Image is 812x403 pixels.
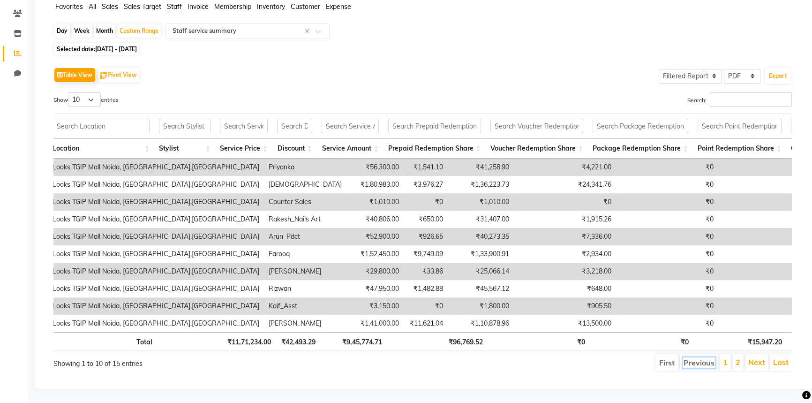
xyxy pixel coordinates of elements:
[272,138,317,159] th: Discount: activate to sort column ascending
[486,138,588,159] th: Voucher Redemption Share: activate to sort column ascending
[346,211,404,228] td: ₹40,806.00
[404,297,448,315] td: ₹0
[514,228,616,245] td: ₹7,336.00
[264,176,346,193] td: [DEMOGRAPHIC_DATA]
[264,263,346,280] td: [PERSON_NAME]
[68,92,101,107] select: Showentries
[346,263,404,280] td: ₹29,800.00
[388,119,481,133] input: Search Prepaid Redemption Share
[448,176,514,193] td: ₹1,36,223.73
[291,2,320,11] span: Customer
[264,297,346,315] td: Kaif_Asst
[616,176,718,193] td: ₹0
[693,138,786,159] th: Point Redemption Share: activate to sort column ascending
[616,297,718,315] td: ₹0
[490,119,583,133] input: Search Voucher Redemption Share
[514,211,616,228] td: ₹1,915.26
[264,159,346,176] td: Priyanka
[616,280,718,297] td: ₹0
[404,228,448,245] td: ₹926.65
[488,332,590,350] th: ₹0
[616,211,718,228] td: ₹0
[616,193,718,211] td: ₹0
[404,159,448,176] td: ₹1,541.10
[346,228,404,245] td: ₹52,900.00
[124,2,161,11] span: Sales Target
[588,138,693,159] th: Package Redemption Share: activate to sort column ascending
[448,297,514,315] td: ₹1,800.00
[387,332,488,350] th: ₹96,769.52
[383,138,486,159] th: Prepaid Redemption Share: activate to sort column ascending
[514,193,616,211] td: ₹0
[514,245,616,263] td: ₹2,934.00
[264,228,346,245] td: Arun_Pdct
[698,119,782,133] input: Search Point Redemption Share
[48,245,264,263] td: Looks TGIP Mall Noida, [GEOGRAPHIC_DATA],[GEOGRAPHIC_DATA]
[98,68,139,82] button: Pivot View
[404,315,448,332] td: ₹11,621.04
[514,315,616,332] td: ₹13,500.00
[276,332,320,350] th: ₹42,493.29
[616,159,718,176] td: ₹0
[48,159,264,176] td: Looks TGIP Mall Noida, [GEOGRAPHIC_DATA],[GEOGRAPHIC_DATA]
[346,159,404,176] td: ₹56,300.00
[264,245,346,263] td: Farooq
[616,315,718,332] td: ₹0
[48,280,264,297] td: Looks TGIP Mall Noida, [GEOGRAPHIC_DATA],[GEOGRAPHIC_DATA]
[102,2,118,11] span: Sales
[514,263,616,280] td: ₹3,218.00
[448,263,514,280] td: ₹25,066.14
[448,280,514,297] td: ₹45,567.12
[593,119,688,133] input: Search Package Redemption Share
[514,159,616,176] td: ₹4,221.00
[404,263,448,280] td: ₹33.86
[54,68,95,82] button: Table View
[54,43,139,55] span: Selected date:
[215,138,272,159] th: Service Price: activate to sort column ascending
[264,211,346,228] td: Rakesh_Nails Art
[322,119,379,133] input: Search Service Amount
[346,176,404,193] td: ₹1,80,983.00
[346,297,404,315] td: ₹3,150.00
[723,357,728,367] a: 1
[48,315,264,332] td: Looks TGIP Mall Noida, [GEOGRAPHIC_DATA],[GEOGRAPHIC_DATA]
[72,24,92,38] div: Week
[154,138,215,159] th: Stylist: activate to sort column ascending
[404,245,448,263] td: ₹9,749.09
[687,92,792,107] label: Search:
[616,245,718,263] td: ₹0
[404,211,448,228] td: ₹650.00
[277,119,312,133] input: Search Discount
[95,46,137,53] span: [DATE] - [DATE]
[514,280,616,297] td: ₹648.00
[48,228,264,245] td: Looks TGIP Mall Noida, [GEOGRAPHIC_DATA],[GEOGRAPHIC_DATA]
[53,119,150,133] input: Search Location
[448,315,514,332] td: ₹1,10,878.96
[448,245,514,263] td: ₹1,33,900.91
[693,332,786,350] th: ₹15,947.20
[346,280,404,297] td: ₹47,950.00
[448,228,514,245] td: ₹40,273.35
[48,332,157,350] th: Total
[167,2,182,11] span: Staff
[748,357,765,367] a: Next
[317,138,383,159] th: Service Amount: activate to sort column ascending
[220,119,268,133] input: Search Service Price
[448,211,514,228] td: ₹31,407.00
[214,2,251,11] span: Membership
[346,315,404,332] td: ₹1,41,000.00
[264,280,346,297] td: Rizwan
[48,263,264,280] td: Looks TGIP Mall Noida, [GEOGRAPHIC_DATA],[GEOGRAPHIC_DATA]
[89,2,96,11] span: All
[616,228,718,245] td: ₹0
[48,211,264,228] td: Looks TGIP Mall Noida, [GEOGRAPHIC_DATA],[GEOGRAPHIC_DATA]
[53,92,119,107] label: Show entries
[264,315,346,332] td: [PERSON_NAME]
[773,357,789,367] a: Last
[590,332,693,350] th: ₹0
[53,353,353,369] div: Showing 1 to 10 of 15 entries
[257,2,285,11] span: Inventory
[48,176,264,193] td: Looks TGIP Mall Noida, [GEOGRAPHIC_DATA],[GEOGRAPHIC_DATA]
[346,245,404,263] td: ₹1,52,450.00
[404,176,448,193] td: ₹3,976.27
